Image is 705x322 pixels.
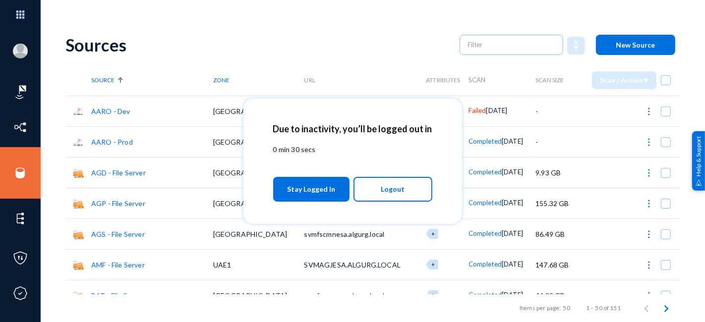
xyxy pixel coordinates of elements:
button: Stay Logged In [273,177,350,202]
span: Logout [381,181,405,198]
h2: Due to inactivity, you’ll be logged out in [273,123,432,134]
button: Logout [353,177,432,202]
p: 0 min 30 secs [273,144,432,155]
span: Stay Logged In [287,180,335,198]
